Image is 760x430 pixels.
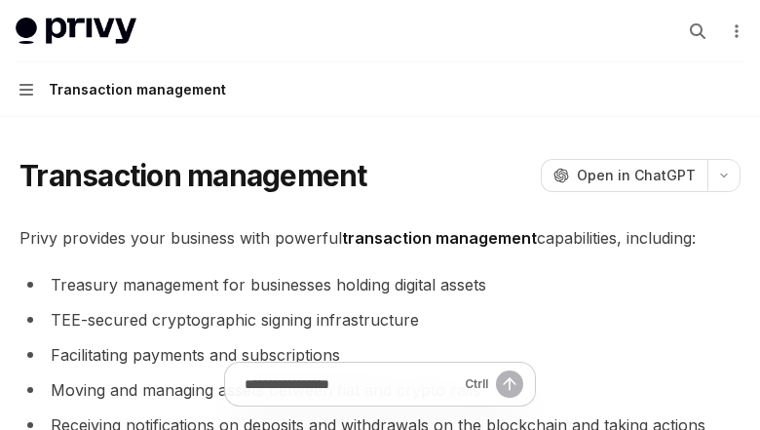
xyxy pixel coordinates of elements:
button: Open search [682,16,713,47]
button: Send message [496,371,523,398]
h1: Transaction management [19,158,367,193]
div: Transaction management [49,78,226,101]
li: TEE-secured cryptographic signing infrastructure [19,306,741,333]
li: Facilitating payments and subscriptions [19,341,741,369]
li: Treasury management for businesses holding digital assets [19,271,741,298]
img: light logo [16,18,136,45]
button: More actions [725,18,744,45]
input: Ask a question... [245,363,457,406]
span: Privy provides your business with powerful capabilities, including: [19,224,741,252]
span: Open in ChatGPT [577,166,696,185]
button: Open in ChatGPT [541,159,707,192]
strong: transaction management [342,228,537,248]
